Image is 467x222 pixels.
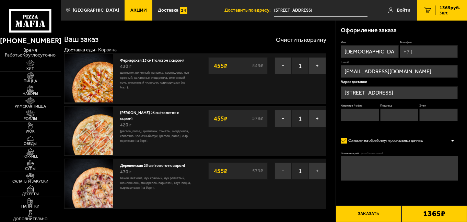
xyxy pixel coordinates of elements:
[423,210,445,218] b: 1365 ₽
[212,59,229,72] strong: 455 ₽
[252,63,264,68] s: 549 ₽
[341,136,427,145] label: Согласен на обработку персональных данных
[341,65,457,78] input: @
[98,47,117,53] div: Корзина
[120,70,192,90] p: цыпленок копченый, паприка, корнишоны, лук красный, халапеньо, моцарелла, сметанный соус, пикантн...
[361,151,383,156] span: (необязательно)
[400,45,458,58] input: +7 (
[380,104,419,108] label: Подъезд
[292,110,309,127] span: 1
[400,40,458,45] label: Телефон
[64,36,98,44] h1: Ваш заказ
[341,104,379,108] label: Квартира / офис
[212,164,229,177] strong: 455 ₽
[120,169,131,175] span: 470 г
[120,57,188,63] a: Фермерская 25 см (толстое с сыром)
[224,8,274,13] span: Доставить по адресу:
[73,8,119,13] span: [GEOGRAPHIC_DATA]
[120,129,192,144] p: [PERSON_NAME], цыпленок, томаты, моцарелла, сливочно-чесночный соус, [PERSON_NAME], сыр пармезан ...
[397,8,410,13] span: Войти
[341,151,457,156] label: Комментарий
[120,109,179,121] a: [PERSON_NAME] 25 см (толстое с сыром)
[120,176,192,190] p: бекон, ветчина, лук красный, лук репчатый, шампиньоны, моцарелла, пармезан, соус-пицца, сыр парме...
[120,63,131,69] span: 430 г
[341,60,457,64] label: E-mail
[309,57,326,74] button: +
[341,27,397,34] h3: Оформление заказа
[276,37,326,43] button: Очистить корзину
[292,57,309,74] span: 1
[120,162,190,168] a: Деревенская 25 см (толстое с сыром)
[341,40,399,45] label: Имя
[275,57,292,74] button: −
[274,4,367,17] input: Ваш адрес доставки
[252,169,264,173] s: 579 ₽
[120,122,131,128] span: 420 г
[336,206,401,222] button: Заказать
[440,11,460,15] span: 3 шт.
[275,110,292,127] button: −
[341,80,457,84] p: Адрес доставки
[341,45,399,58] input: Имя
[275,162,292,180] button: −
[274,4,367,17] span: Ленинградская область, Всеволожский район, Заневское городское поселение, Кудрово, Областная улиц...
[440,5,460,10] span: 1365 руб.
[158,8,178,13] span: Доставка
[252,116,264,121] s: 579 ₽
[64,47,97,53] a: Доставка еды-
[309,110,326,127] button: +
[212,112,229,125] strong: 455 ₽
[419,104,458,108] label: Этаж
[292,162,309,180] span: 1
[180,7,187,14] img: 15daf4d41897b9f0e9f617042186c801.svg
[130,8,147,13] span: Акции
[309,162,326,180] button: +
